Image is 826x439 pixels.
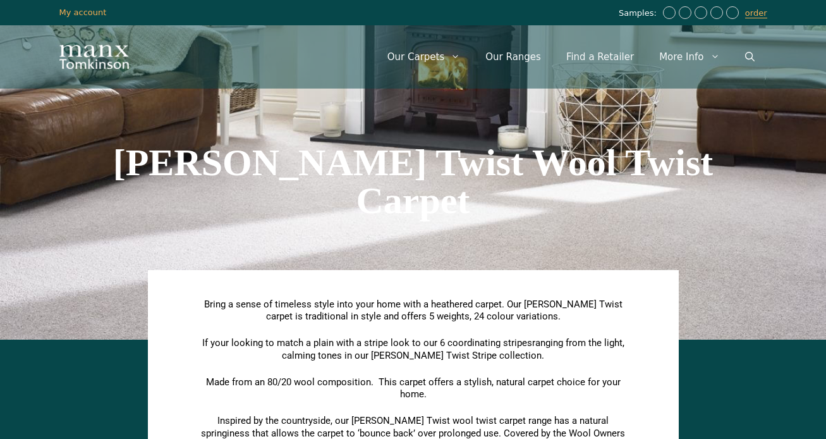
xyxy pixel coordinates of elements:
[375,38,473,76] a: Our Carpets
[282,337,624,361] span: ranging from the light, calming tones in our [PERSON_NAME] Twist Stripe collection.
[195,337,631,362] p: If your looking to match a plain with a stripe look to our 6 coordinating stripes
[59,8,107,17] a: My account
[619,8,660,19] span: Samples:
[647,38,732,76] a: More Info
[745,8,767,18] a: order
[375,38,767,76] nav: Primary
[195,299,631,323] p: Bring a sense of timeless style into your home with a heathered carpet. Our [PERSON_NAME] Twist c...
[59,144,767,219] h1: [PERSON_NAME] Twist Wool Twist Carpet
[473,38,554,76] a: Our Ranges
[732,38,767,76] a: Open Search Bar
[195,376,631,401] p: Made from an 80/20 wool composition. This carpet offers a stylish, natural carpet choice for your...
[59,45,129,69] img: Manx Tomkinson
[554,38,647,76] a: Find a Retailer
